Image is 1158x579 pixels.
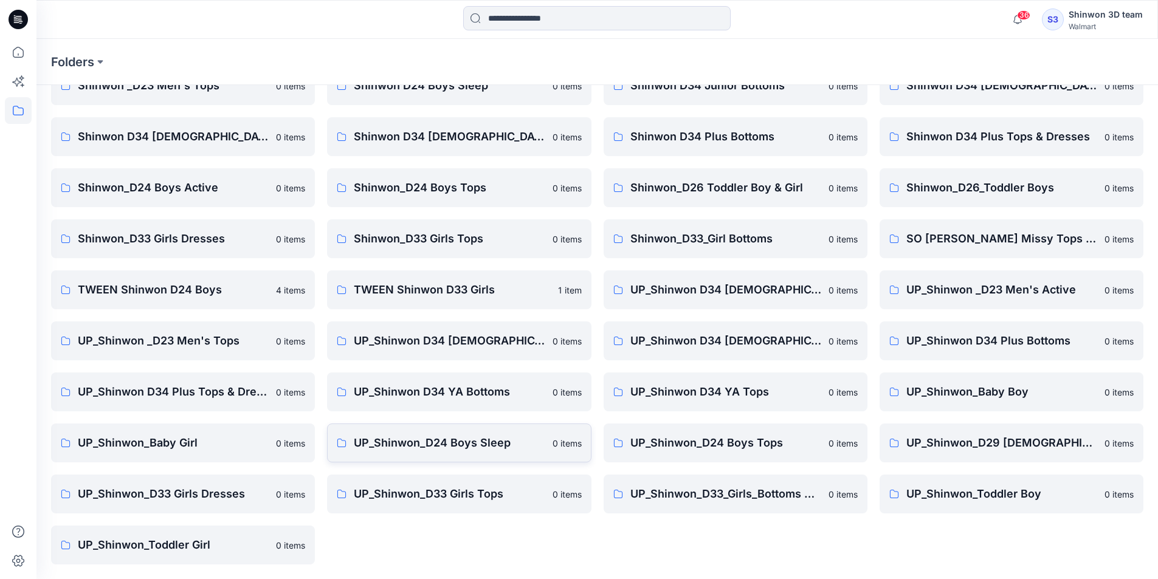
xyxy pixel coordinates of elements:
p: Shinwon D34 [DEMOGRAPHIC_DATA] Active [906,77,1097,94]
p: UP_Shinwon_Baby Boy [906,383,1097,400]
a: UP_Shinwon D34 Plus Tops & Dresses0 items [51,372,315,411]
a: UP_Shinwon_D33 Girls Dresses0 items [51,475,315,513]
p: UP_Shinwon D34 [DEMOGRAPHIC_DATA] Knit Tops [630,281,821,298]
span: 36 [1017,10,1030,20]
p: UP_Shinwon D34 Plus Bottoms [906,332,1097,349]
p: 0 items [553,488,582,501]
a: UP_Shinwon _D23 Men's Tops0 items [51,321,315,360]
p: UP_Shinwon D34 YA Bottoms [354,383,545,400]
p: 0 items [829,437,858,450]
p: 0 items [1105,80,1134,92]
p: 0 items [829,233,858,245]
p: 1 item [558,284,582,296]
p: 0 items [553,386,582,399]
p: 0 items [1105,284,1134,296]
p: TWEEN Shinwon D24 Boys [78,281,269,298]
p: Shinwon D34 [DEMOGRAPHIC_DATA] Dresses [354,128,545,145]
p: 0 items [276,539,305,552]
p: 0 items [829,131,858,143]
p: 0 items [553,131,582,143]
a: TWEEN Shinwon D33 Girls1 item [327,270,591,309]
a: Shinwon D34 [DEMOGRAPHIC_DATA] Dresses0 items [327,117,591,156]
a: UP_Shinwon_Baby Boy0 items [880,372,1143,411]
p: 0 items [1105,488,1134,501]
p: Shinwon D24 Boys Sleep [354,77,545,94]
p: 0 items [553,182,582,194]
p: Shinwon D34 Plus Bottoms [630,128,821,145]
p: Shinwon_D33 Girls Tops [354,230,545,247]
a: TWEEN Shinwon D24 Boys4 items [51,270,315,309]
a: UP_Shinwon D34 [DEMOGRAPHIC_DATA] Knit Tops0 items [604,270,867,309]
a: UP_Shinwon_D33 Girls Tops0 items [327,475,591,513]
p: UP_Shinwon_D24 Boys Sleep [354,434,545,451]
p: Shinwon_D26_Toddler Boys [906,179,1097,196]
p: 0 items [1105,182,1134,194]
p: 0 items [1105,131,1134,143]
p: 0 items [1105,233,1134,245]
p: 0 items [829,80,858,92]
p: UP_Shinwon _D23 Men's Active [906,281,1097,298]
p: 0 items [276,386,305,399]
p: Shinwon_D33 Girls Dresses [78,230,269,247]
p: UP_Shinwon D34 [DEMOGRAPHIC_DATA] Bottoms [354,332,545,349]
p: 0 items [553,233,582,245]
a: UP_Shinwon D34 [DEMOGRAPHIC_DATA] Dresses0 items [604,321,867,360]
a: UP_Shinwon_D24 Boys Sleep0 items [327,423,591,462]
p: 0 items [276,437,305,450]
a: Folders [51,53,94,70]
p: UP_Shinwon_D24 Boys Tops [630,434,821,451]
a: UP_Shinwon_Toddler Girl0 items [51,526,315,564]
p: 0 items [553,80,582,92]
p: SO [PERSON_NAME] Missy Tops Bottom Dress [906,230,1097,247]
p: 0 items [276,335,305,348]
p: 0 items [276,131,305,143]
p: UP_Shinwon_D33_Girls_Bottoms & Active [630,485,821,502]
a: Shinwon D34 Plus Tops & Dresses0 items [880,117,1143,156]
p: Shinwon_D24 Boys Tops [354,179,545,196]
p: Shinwon D34 [DEMOGRAPHIC_DATA] Bottoms [78,128,269,145]
p: 0 items [276,182,305,194]
a: UP_Shinwon_D33_Girls_Bottoms & Active0 items [604,475,867,513]
a: Shinwon D34 [DEMOGRAPHIC_DATA] Active0 items [880,66,1143,105]
a: UP_Shinwon D34 [DEMOGRAPHIC_DATA] Bottoms0 items [327,321,591,360]
p: TWEEN Shinwon D33 Girls [354,281,550,298]
p: 0 items [276,488,305,501]
p: UP_Shinwon_Toddler Boy [906,485,1097,502]
a: Shinwon D34 Junior Bottoms0 items [604,66,867,105]
p: 0 items [829,386,858,399]
a: Shinwon D34 Plus Bottoms0 items [604,117,867,156]
p: UP_Shinwon_D33 Girls Tops [354,485,545,502]
p: UP_Shinwon_Toddler Girl [78,536,269,553]
a: Shinwon_D26_Toddler Boys0 items [880,168,1143,207]
a: Shinwon_D24 Boys Tops0 items [327,168,591,207]
a: UP_Shinwon _D23 Men's Active0 items [880,270,1143,309]
p: UP_Shinwon_Baby Girl [78,434,269,451]
p: Shinwon D34 Plus Tops & Dresses [906,128,1097,145]
p: UP_Shinwon D34 Plus Tops & Dresses [78,383,269,400]
p: Shinwon D34 Junior Bottoms [630,77,821,94]
p: 0 items [1105,437,1134,450]
p: Shinwon_D33_Girl Bottoms [630,230,821,247]
a: UP_Shinwon_D29 [DEMOGRAPHIC_DATA] Sleep0 items [880,423,1143,462]
p: UP_Shinwon_D33 Girls Dresses [78,485,269,502]
p: UP_Shinwon D34 [DEMOGRAPHIC_DATA] Dresses [630,332,821,349]
p: Shinwon _D23 Men's Tops [78,77,269,94]
div: S3 [1042,9,1064,30]
p: 0 items [1105,335,1134,348]
a: Shinwon_D33 Girls Dresses0 items [51,219,315,258]
a: Shinwon_D33_Girl Bottoms0 items [604,219,867,258]
a: Shinwon_D33 Girls Tops0 items [327,219,591,258]
a: SO [PERSON_NAME] Missy Tops Bottom Dress0 items [880,219,1143,258]
div: Walmart [1069,22,1143,31]
p: 0 items [553,335,582,348]
p: 0 items [829,335,858,348]
a: UP_Shinwon D34 YA Tops0 items [604,372,867,411]
a: UP_Shinwon D34 YA Bottoms0 items [327,372,591,411]
p: 0 items [829,284,858,296]
p: 0 items [276,80,305,92]
p: 0 items [276,233,305,245]
p: UP_Shinwon D34 YA Tops [630,383,821,400]
p: UP_Shinwon_D29 [DEMOGRAPHIC_DATA] Sleep [906,434,1097,451]
a: UP_Shinwon_D24 Boys Tops0 items [604,423,867,462]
